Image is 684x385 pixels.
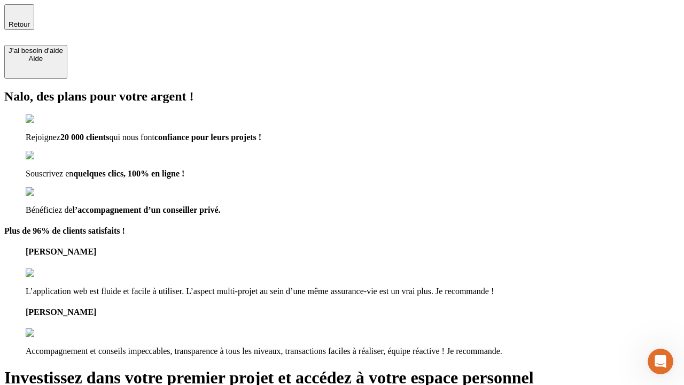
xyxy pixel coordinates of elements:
p: Accompagnement et conseils impeccables, transparence à tous les niveaux, transactions faciles à r... [26,346,680,356]
h4: Plus de 96% de clients satisfaits ! [4,226,680,236]
p: L’application web est fluide et facile à utiliser. L’aspect multi-projet au sein d’une même assur... [26,287,680,296]
span: qui nous font [109,133,154,142]
img: reviews stars [26,268,79,278]
span: Rejoignez [26,133,60,142]
span: Souscrivez en [26,169,73,178]
img: checkmark [26,187,72,197]
img: reviews stars [26,328,79,338]
div: J’ai besoin d'aide [9,47,63,55]
span: quelques clics, 100% en ligne ! [73,169,184,178]
span: Bénéficiez de [26,205,73,214]
span: Retour [9,20,30,28]
img: checkmark [26,114,72,124]
iframe: Intercom live chat [648,349,673,374]
span: confiance pour leurs projets ! [154,133,261,142]
button: Retour [4,4,34,30]
h2: Nalo, des plans pour votre argent ! [4,89,680,104]
div: Aide [9,55,63,63]
button: J’ai besoin d'aideAide [4,45,67,79]
h4: [PERSON_NAME] [26,307,680,317]
img: checkmark [26,151,72,160]
h4: [PERSON_NAME] [26,247,680,257]
span: 20 000 clients [60,133,110,142]
span: l’accompagnement d’un conseiller privé. [73,205,221,214]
